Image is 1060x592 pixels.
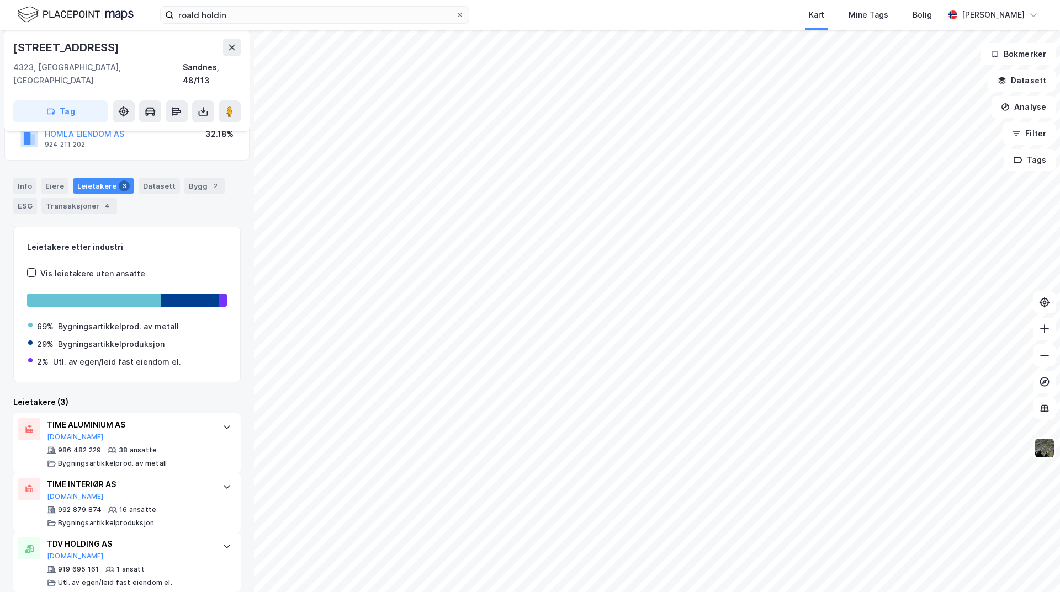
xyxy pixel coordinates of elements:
[47,492,104,501] button: [DOMAIN_NAME]
[962,8,1025,22] div: [PERSON_NAME]
[41,198,117,214] div: Transaksjoner
[58,459,167,468] div: Bygningsartikkelprod. av metall
[119,180,130,191] div: 3
[184,178,225,194] div: Bygg
[47,537,211,551] div: TDV HOLDING AS
[116,565,145,574] div: 1 ansatt
[13,178,36,194] div: Info
[27,241,227,254] div: Leietakere etter industri
[47,418,211,431] div: TIME ALUMINIUM AS
[47,478,211,491] div: TIME INTERIØR AS
[988,70,1056,92] button: Datasett
[73,178,134,194] div: Leietakere
[139,178,180,194] div: Datasett
[13,396,241,409] div: Leietakere (3)
[41,178,68,194] div: Eiere
[58,320,179,333] div: Bygningsartikkelprod. av metall
[37,320,54,333] div: 69%
[849,8,888,22] div: Mine Tags
[119,446,157,455] div: 38 ansatte
[119,505,156,514] div: 16 ansatte
[183,61,241,87] div: Sandnes, 48/113
[18,5,134,24] img: logo.f888ab2527a4732fd821a326f86c7f29.svg
[205,127,234,141] div: 32.18%
[58,578,172,587] div: Utl. av egen/leid fast eiendom el.
[992,96,1056,118] button: Analyse
[102,200,113,211] div: 4
[1005,539,1060,592] iframe: Chat Widget
[1005,539,1060,592] div: Kontrollprogram for chat
[981,43,1056,65] button: Bokmerker
[174,7,455,23] input: Søk på adresse, matrikkel, gårdeiere, leietakere eller personer
[58,505,102,514] div: 992 879 874
[210,180,221,191] div: 2
[13,61,183,87] div: 4323, [GEOGRAPHIC_DATA], [GEOGRAPHIC_DATA]
[53,355,181,369] div: Utl. av egen/leid fast eiendom el.
[58,446,101,455] div: 986 482 229
[809,8,824,22] div: Kart
[58,565,99,574] div: 919 695 161
[1003,122,1056,145] button: Filter
[13,198,37,214] div: ESG
[1034,438,1055,458] img: 9k=
[37,338,54,351] div: 29%
[13,39,121,56] div: [STREET_ADDRESS]
[45,140,85,149] div: 924 211 202
[37,355,49,369] div: 2%
[58,338,165,351] div: Bygningsartikkelproduksjon
[913,8,932,22] div: Bolig
[13,100,108,122] button: Tag
[47,433,104,441] button: [DOMAIN_NAME]
[1004,149,1056,171] button: Tags
[58,519,154,527] div: Bygningsartikkelproduksjon
[40,267,145,280] div: Vis leietakere uten ansatte
[47,552,104,561] button: [DOMAIN_NAME]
